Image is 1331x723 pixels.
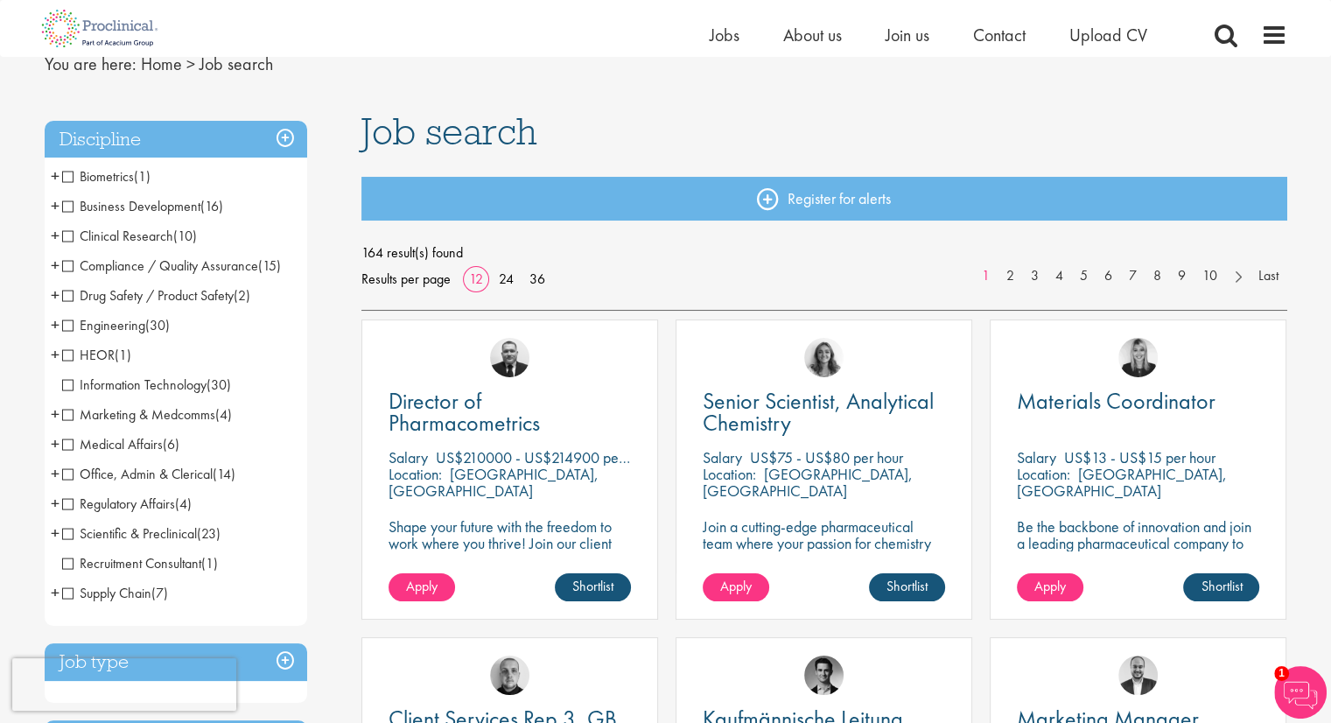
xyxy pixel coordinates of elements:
p: Be the backbone of innovation and join a leading pharmaceutical company to help keep life-changin... [1017,518,1259,585]
span: Salary [1017,447,1056,467]
span: Drug Safety / Product Safety [62,286,250,305]
span: + [51,579,60,606]
span: Biometrics [62,167,134,186]
a: 2 [998,266,1023,286]
a: Shortlist [555,573,631,601]
a: 36 [523,270,551,288]
p: [GEOGRAPHIC_DATA], [GEOGRAPHIC_DATA] [1017,464,1227,501]
span: You are here: [45,53,137,75]
span: (30) [145,316,170,334]
span: Job search [361,108,537,155]
span: HEOR [62,346,115,364]
a: Apply [703,573,769,601]
h3: Discipline [45,121,307,158]
a: 7 [1120,266,1145,286]
span: Marketing & Medcomms [62,405,232,424]
span: Business Development [62,197,200,215]
a: Aitor Melia [1118,656,1158,695]
span: Supply Chain [62,584,168,602]
p: US$210000 - US$214900 per annum [436,447,666,467]
a: Shortlist [869,573,945,601]
img: Max Slevogt [804,656,844,695]
span: Location: [1017,464,1070,484]
h3: Job type [45,643,307,681]
span: + [51,520,60,546]
a: 1 [973,266,998,286]
span: Scientific & Preclinical [62,524,197,543]
a: Apply [389,573,455,601]
p: [GEOGRAPHIC_DATA], [GEOGRAPHIC_DATA] [389,464,599,501]
a: Senior Scientist, Analytical Chemistry [703,390,945,434]
a: breadcrumb link [141,53,182,75]
p: US$75 - US$80 per hour [750,447,903,467]
span: (23) [197,524,221,543]
span: Office, Admin & Clerical [62,465,235,483]
a: 12 [463,270,489,288]
span: Office, Admin & Clerical [62,465,213,483]
span: + [51,312,60,338]
span: + [51,431,60,457]
span: (1) [115,346,131,364]
a: Register for alerts [361,177,1287,221]
span: Results per page [361,266,451,292]
a: Shortlist [1183,573,1259,601]
a: 5 [1071,266,1096,286]
p: Shape your future with the freedom to work where you thrive! Join our client with this Director p... [389,518,631,585]
span: Salary [703,447,742,467]
p: Join a cutting-edge pharmaceutical team where your passion for chemistry will help shape the futu... [703,518,945,585]
a: Contact [973,24,1026,46]
span: Director of Pharmacometrics [389,386,540,438]
span: Apply [406,577,438,595]
span: (1) [134,167,151,186]
span: Recruitment Consultant [62,554,218,572]
p: US$13 - US$15 per hour [1064,447,1215,467]
span: (14) [213,465,235,483]
span: Information Technology [62,376,207,394]
img: Jakub Hanas [490,338,529,377]
span: (6) [163,435,179,453]
span: Recruitment Consultant [62,554,201,572]
span: (1) [201,554,218,572]
iframe: reCAPTCHA [12,658,236,711]
span: Jobs [710,24,739,46]
span: Medical Affairs [62,435,163,453]
p: [GEOGRAPHIC_DATA], [GEOGRAPHIC_DATA] [703,464,913,501]
span: Drug Safety / Product Safety [62,286,234,305]
span: Clinical Research [62,227,173,245]
a: 4 [1047,266,1072,286]
span: (4) [175,495,192,513]
span: + [51,252,60,278]
span: Senior Scientist, Analytical Chemistry [703,386,934,438]
a: 8 [1145,266,1170,286]
span: Upload CV [1069,24,1147,46]
span: (16) [200,197,223,215]
span: + [51,490,60,516]
span: (15) [258,256,281,275]
span: Materials Coordinator [1017,386,1215,416]
span: + [51,401,60,427]
a: 10 [1194,266,1226,286]
span: Engineering [62,316,145,334]
a: Apply [1017,573,1083,601]
span: (10) [173,227,197,245]
span: (2) [234,286,250,305]
span: Business Development [62,197,223,215]
span: + [51,193,60,219]
span: (30) [207,376,231,394]
a: Join us [886,24,929,46]
img: Jackie Cerchio [804,338,844,377]
span: + [51,341,60,368]
span: Location: [389,464,442,484]
span: Scientific & Preclinical [62,524,221,543]
span: Apply [720,577,752,595]
span: Job search [200,53,273,75]
span: Supply Chain [62,584,151,602]
img: Harry Budge [490,656,529,695]
a: 9 [1169,266,1194,286]
a: 6 [1096,266,1121,286]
